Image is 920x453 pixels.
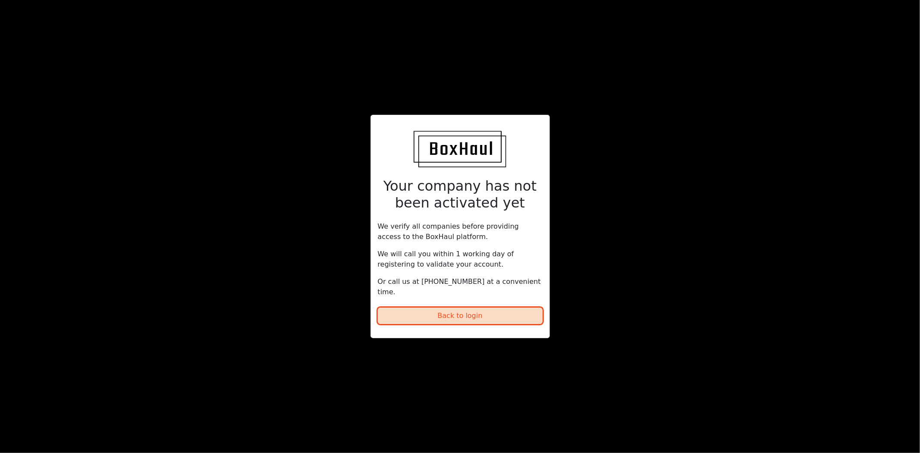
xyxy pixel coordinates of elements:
[414,131,506,167] img: BoxHaul
[378,308,543,324] button: Back to login
[378,178,543,211] h2: Your company has not been activated yet
[378,221,543,242] p: We verify all companies before providing access to the BoxHaul platform.
[378,304,543,331] a: Back to login
[378,277,543,297] p: Or call us at [PHONE_NUMBER] at a convenient time.
[378,249,543,270] p: We will call you within 1 working day of registering to validate your account.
